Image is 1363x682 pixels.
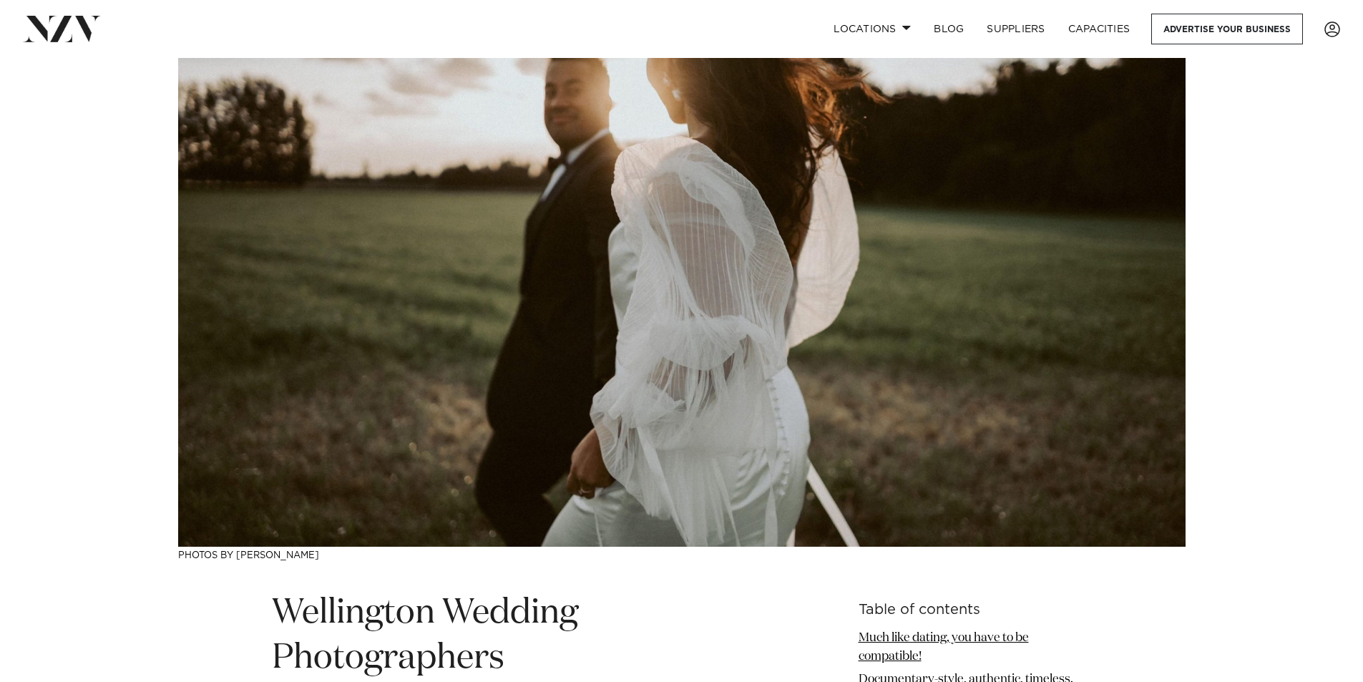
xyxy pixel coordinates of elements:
img: Wellington Wedding Photographers [178,58,1186,547]
a: Photos by [PERSON_NAME] [178,551,319,560]
a: Advertise your business [1151,14,1303,44]
a: Locations [822,14,922,44]
img: nzv-logo.png [23,16,101,42]
a: Capacities [1057,14,1142,44]
h1: Wellington Wedding Photographers [272,591,761,681]
a: Much like dating, you have to be compatible! [859,632,1029,663]
a: BLOG [922,14,975,44]
a: SUPPLIERS [975,14,1056,44]
h6: Table of contents [859,603,1092,618]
